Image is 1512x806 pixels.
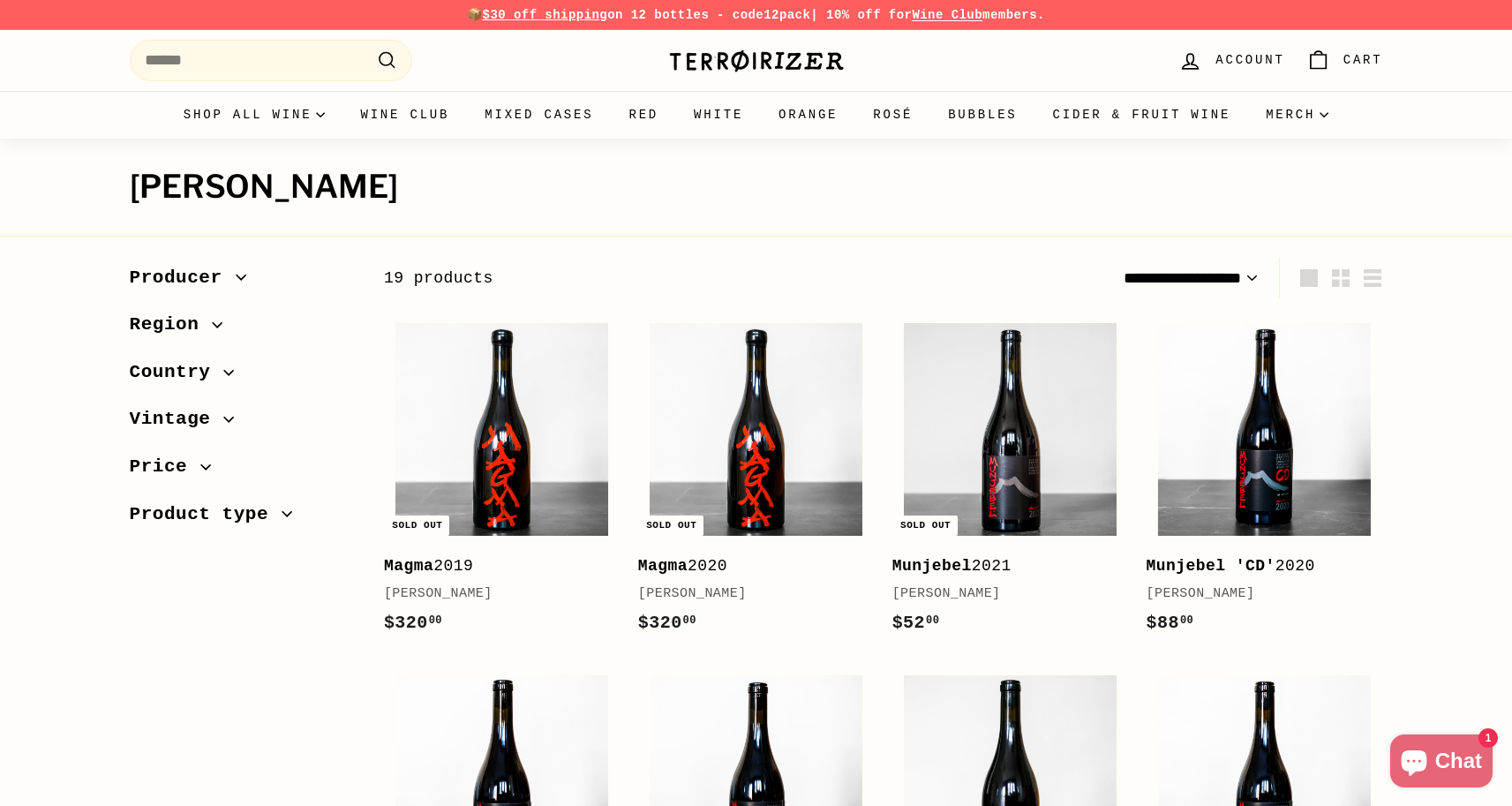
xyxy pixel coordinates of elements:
span: $320 [384,613,442,633]
a: Sold out Magma2020[PERSON_NAME] [638,311,875,654]
a: Wine Club [342,91,467,139]
button: Price [130,448,356,495]
sup: 00 [683,614,696,627]
h1: [PERSON_NAME] [130,169,1383,205]
summary: Merch [1248,91,1346,139]
sup: 00 [429,614,442,627]
a: Sold out Magma2019[PERSON_NAME] [384,311,621,654]
b: Magma [638,557,688,575]
a: Rosé [855,91,930,139]
inbox-online-store-chat: Shopify online store chat [1385,734,1498,792]
div: [PERSON_NAME] [892,584,1111,605]
span: Producer [130,263,236,293]
button: Region [130,305,356,353]
sup: 00 [1180,614,1193,627]
span: Country [130,358,224,388]
span: Region [130,310,213,340]
div: 2020 [1147,554,1365,579]
div: Primary [94,91,1418,139]
div: 2019 [384,554,603,579]
div: [PERSON_NAME] [638,584,857,605]
span: $52 [892,613,940,633]
span: Account [1215,50,1284,70]
span: $88 [1147,613,1194,633]
a: Orange [761,91,855,139]
a: White [676,91,761,139]
button: Country [130,353,356,401]
a: Munjebel 'CD'2020[PERSON_NAME] [1147,311,1383,654]
span: Product type [130,500,282,530]
div: Sold out [385,516,449,536]
b: Munjebel [892,557,972,575]
div: Sold out [639,516,703,536]
div: 19 products [384,266,884,291]
div: 2021 [892,554,1111,579]
button: Producer [130,259,356,306]
strong: 12pack [764,8,810,22]
a: Sold out Munjebel2021[PERSON_NAME] [892,311,1129,654]
b: Magma [384,557,433,575]
div: [PERSON_NAME] [1147,584,1365,605]
span: Vintage [130,404,224,434]
span: $30 off shipping [483,8,608,22]
p: 📦 on 12 bottles - code | 10% off for members. [130,5,1383,25]
a: Mixed Cases [467,91,611,139]
a: Account [1168,34,1295,87]
span: Price [130,452,201,482]
a: Cider & Fruit Wine [1035,91,1249,139]
b: Munjebel 'CD' [1147,557,1275,575]
a: Red [611,91,676,139]
a: Bubbles [930,91,1034,139]
div: 2020 [638,554,857,579]
summary: Shop all wine [166,91,343,139]
div: [PERSON_NAME] [384,584,603,605]
button: Vintage [130,400,356,448]
div: Sold out [893,516,958,536]
a: Cart [1296,34,1394,87]
span: $320 [638,613,696,633]
button: Product type [130,495,356,543]
sup: 00 [926,614,939,627]
span: Cart [1343,50,1383,70]
a: Wine Club [912,8,982,22]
